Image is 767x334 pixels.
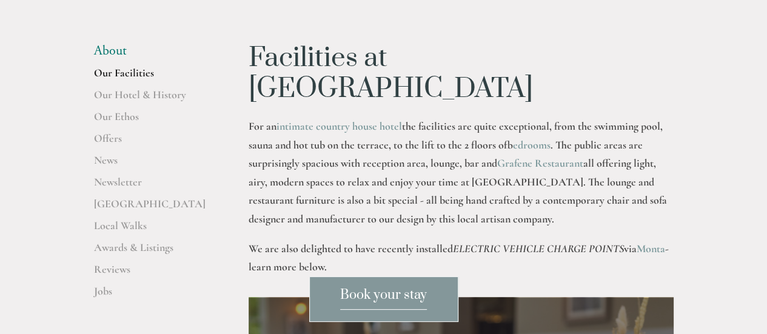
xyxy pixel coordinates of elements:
a: Our Facilities [94,66,210,88]
a: Grafene Restaurant [497,156,583,170]
a: Awards & Listings [94,241,210,262]
a: Local Walks [94,219,210,241]
a: [GEOGRAPHIC_DATA] [94,197,210,219]
a: intimate country house hotel [276,119,402,133]
a: Monta [637,242,665,255]
em: ELECTRIC VEHICLE CHARGE POINTS [453,242,624,255]
p: For an the facilities are quite exceptional, from the swimming pool, sauna and hot tub on the ter... [249,117,674,229]
a: News [94,153,210,175]
li: About [94,43,210,59]
a: Book your stay [309,276,458,322]
a: Our Ethos [94,110,210,132]
p: We are also delighted to have recently installed via - learn more below. [249,239,674,276]
span: Book your stay [340,287,427,310]
a: bedrooms [513,138,551,152]
a: Newsletter [94,175,210,197]
a: Offers [94,132,210,153]
h1: Facilities at [GEOGRAPHIC_DATA] [249,43,674,104]
a: Reviews [94,262,210,284]
a: Our Hotel & History [94,88,210,110]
